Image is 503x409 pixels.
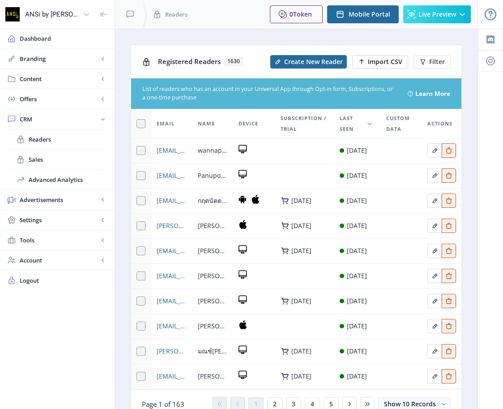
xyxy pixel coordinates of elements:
span: Advertisements [20,195,98,204]
div: [DATE] [347,271,367,281]
span: [PERSON_NAME]รักษ์ ต่างจิตร [198,296,228,306]
a: [EMAIL_ADDRESS][DOMAIN_NAME] [157,271,187,281]
span: Content [20,74,98,83]
span: Name [198,118,215,129]
span: Settings [20,215,98,224]
span: มณช์[PERSON_NAME]ษ์ [PERSON_NAME] [198,346,228,357]
div: [DATE] [291,247,311,254]
span: Actions [427,118,452,129]
span: Account [20,256,98,265]
span: Create New Reader [284,58,343,65]
span: Registered Readers [158,57,221,66]
span: 4 [311,400,314,408]
span: [PERSON_NAME] [198,245,228,256]
span: Readers [165,10,188,19]
span: Logout [20,276,107,285]
span: Page 1 of 163 [142,400,184,409]
span: Offers [20,95,98,103]
div: List of readers who has an account in your Universal App through Opt-in form, Subscriptions, or a... [142,85,397,102]
span: 1630 [224,57,243,66]
div: [DATE] [291,373,311,380]
span: wannaporn wairaksat [198,145,228,156]
span: Subscription / Trial [281,113,329,134]
span: [EMAIL_ADDRESS][DOMAIN_NAME] [157,170,187,181]
a: Edit page [427,196,442,204]
a: New page [347,55,408,69]
div: [DATE] [291,222,311,229]
span: Last Seen [340,113,366,134]
div: [DATE] [347,321,367,332]
span: กฤตนัตตา หนูไชยะ [198,195,228,206]
img: properties.app_icon.png [5,7,20,22]
a: [EMAIL_ADDRESS][DOMAIN_NAME] [157,145,187,156]
span: [PERSON_NAME][EMAIL_ADDRESS][DOMAIN_NAME] [157,220,187,231]
div: [DATE] [347,220,367,231]
span: CRM [20,115,98,124]
div: [DATE] [347,195,367,206]
span: 1 [254,400,258,408]
a: Edit page [427,296,442,305]
span: Dashboard [20,34,107,43]
span: Panupong Mataneedol [198,170,228,181]
button: 0Token [270,5,323,23]
a: Advanced Analytics [9,170,106,189]
a: Edit page [427,221,442,229]
span: [EMAIL_ADDRESS][DOMAIN_NAME] [157,321,187,332]
span: Import CSV [368,58,402,65]
span: 5 [329,400,333,408]
a: Edit page [442,221,456,229]
div: [DATE] [291,348,311,355]
a: [EMAIL_ADDRESS][DOMAIN_NAME] [157,195,187,206]
a: Edit page [427,321,442,330]
span: Readers [29,135,106,144]
a: Readers [9,129,106,149]
div: [DATE] [347,346,367,357]
a: Edit page [442,296,456,305]
div: [DATE] [347,245,367,256]
a: [EMAIL_ADDRESS][DOMAIN_NAME] [157,245,187,256]
a: Edit page [427,371,442,380]
a: [EMAIL_ADDRESS][DOMAIN_NAME] [157,371,187,382]
a: Edit page [427,146,442,154]
a: Edit page [442,271,456,280]
a: Learn More [415,89,450,98]
a: Edit page [442,146,456,154]
a: Edit page [442,246,456,254]
span: Mobile Portal [349,11,390,18]
span: Branding [20,54,98,63]
div: [DATE] [347,170,367,181]
span: Live Preview [418,11,456,18]
div: ANSi by [PERSON_NAME] [25,4,79,24]
span: Sales [29,155,106,164]
span: Advanced Analytics [29,175,106,184]
div: [DATE] [347,296,367,306]
a: [PERSON_NAME][EMAIL_ADDRESS][DOMAIN_NAME] [157,346,187,357]
a: Edit page [427,246,442,254]
a: Edit page [442,321,456,330]
span: Filter [429,58,445,65]
a: Edit page [427,346,442,355]
a: Edit page [442,371,456,380]
div: [DATE] [291,197,311,204]
button: Live Preview [403,5,471,23]
a: Edit page [442,171,456,179]
span: [PERSON_NAME] [PERSON_NAME]มา [198,321,228,332]
span: Email [157,118,175,129]
a: Edit page [442,346,456,355]
span: [PERSON_NAME] [198,271,228,281]
a: New page [265,55,347,69]
span: Custom Data [386,113,417,134]
span: [PERSON_NAME] [198,371,228,382]
span: Token [293,10,312,18]
span: 2 [273,400,277,408]
span: Device [239,118,258,129]
a: Edit page [427,271,442,280]
div: [DATE] [291,297,311,305]
span: 3 [292,400,295,408]
a: Edit page [427,171,442,179]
